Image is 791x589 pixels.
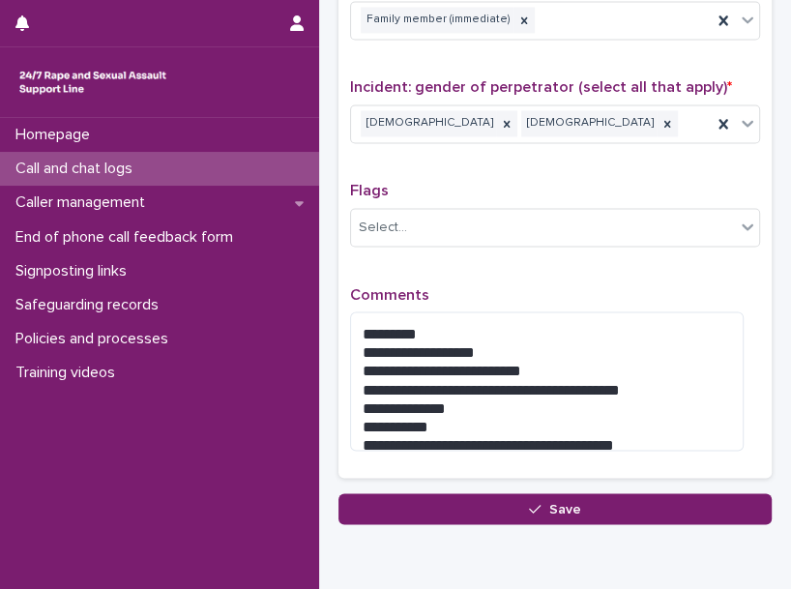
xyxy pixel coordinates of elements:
p: End of phone call feedback form [8,228,249,247]
div: Select... [359,218,407,238]
p: Signposting links [8,262,142,280]
div: Family member (immediate) [361,7,513,33]
span: Comments [350,286,429,302]
div: [DEMOGRAPHIC_DATA] [521,110,657,136]
span: Save [549,502,581,515]
div: [DEMOGRAPHIC_DATA] [361,110,496,136]
p: Call and chat logs [8,160,148,178]
p: Training videos [8,364,131,382]
p: Caller management [8,193,161,212]
p: Homepage [8,126,105,144]
img: rhQMoQhaT3yELyF149Cw [15,63,170,102]
p: Safeguarding records [8,296,174,314]
span: Flags [350,183,389,198]
button: Save [338,493,772,524]
p: Policies and processes [8,330,184,348]
span: Incident: gender of perpetrator (select all that apply) [350,79,732,95]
